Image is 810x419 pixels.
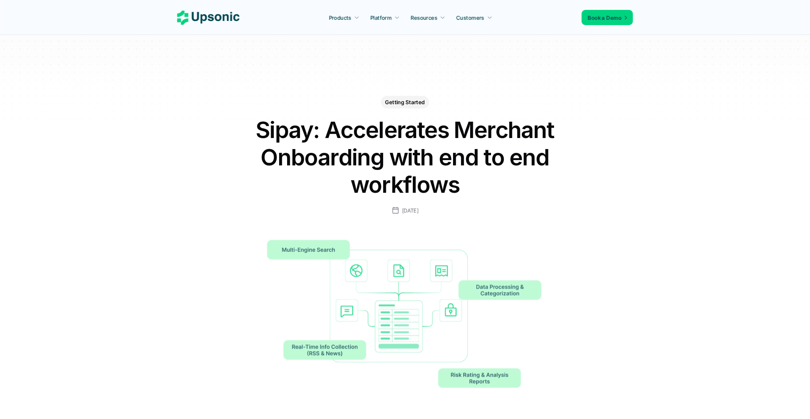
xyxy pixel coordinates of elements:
[324,11,364,24] a: Products
[253,116,557,198] h1: Sipay: Accelerates Merchant Onboarding with end to end workflows
[385,98,425,106] p: Getting Started
[456,14,485,22] p: Customers
[588,14,622,21] span: Book a Demo
[411,14,437,22] p: Resources
[329,14,351,22] p: Products
[370,14,392,22] p: Platform
[402,206,418,215] p: [DATE]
